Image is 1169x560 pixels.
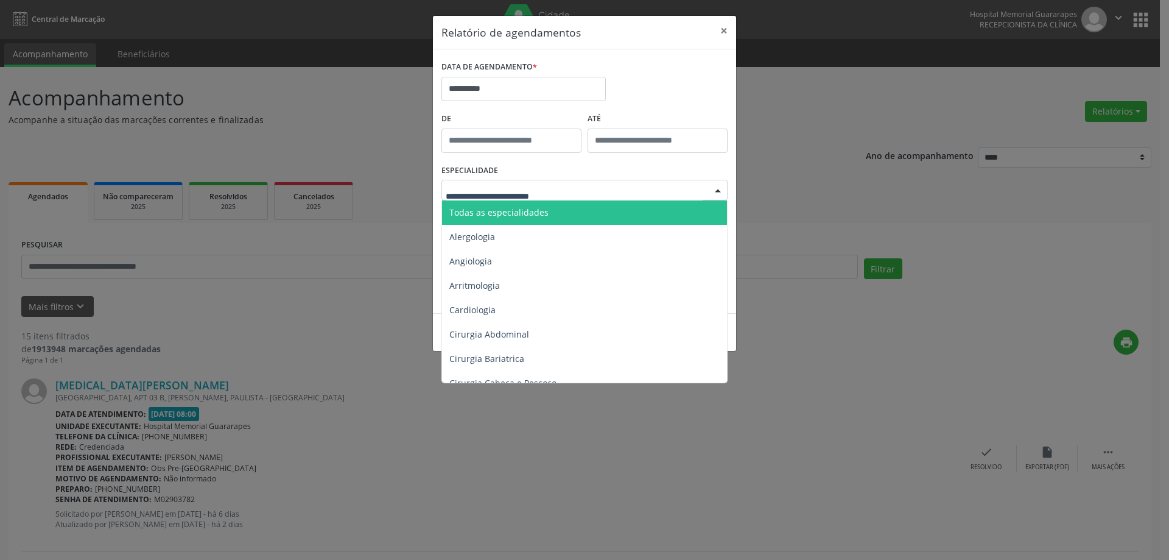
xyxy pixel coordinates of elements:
[449,255,492,267] span: Angiologia
[449,377,556,389] span: Cirurgia Cabeça e Pescoço
[449,207,549,218] span: Todas as especialidades
[449,353,524,364] span: Cirurgia Bariatrica
[449,231,495,243] span: Alergologia
[441,110,581,129] label: De
[588,110,728,129] label: ATÉ
[441,24,581,40] h5: Relatório de agendamentos
[441,58,537,77] label: DATA DE AGENDAMENTO
[449,328,529,340] span: Cirurgia Abdominal
[449,304,496,316] span: Cardiologia
[712,16,736,46] button: Close
[449,280,500,291] span: Arritmologia
[441,161,498,180] label: ESPECIALIDADE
